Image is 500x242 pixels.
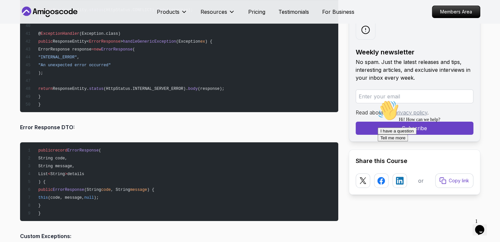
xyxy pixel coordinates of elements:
[157,8,187,21] button: Products
[132,47,135,52] span: (
[356,48,473,57] h2: Weekly newsletter
[3,20,65,25] span: Hi! How can we help?
[50,172,65,176] span: String
[67,172,84,176] span: details
[3,3,121,44] div: 👋Hi! How can we help?I have a questionTell me more
[53,87,89,91] span: ResponseEntity.
[3,30,41,37] button: I have a question
[38,63,111,68] span: "An unexpected error occurred"
[432,6,480,18] a: Members Area
[41,31,80,36] span: ExceptionHandler
[356,109,473,116] p: Read about our .
[188,87,198,91] span: body
[99,148,101,153] span: (
[147,188,154,192] span: ) {
[120,39,123,44] span: >
[38,211,40,216] span: }
[67,148,99,153] span: ErrorResponse
[53,188,84,192] span: ErrorResponse
[375,97,493,212] iframe: chat widget
[130,188,147,192] span: message
[53,39,89,44] span: ResponseEntity<
[48,195,84,200] span: (code, message,
[38,164,74,169] span: String message,
[38,203,40,208] span: }
[248,8,265,16] a: Pricing
[205,39,212,44] span: ) {
[472,216,493,235] iframe: chat widget
[38,172,48,176] span: List
[101,188,111,192] span: code
[84,195,94,200] span: null
[201,8,227,16] p: Resources
[38,87,53,91] span: return
[200,39,205,44] span: ex
[94,47,101,52] span: new
[111,188,130,192] span: , String
[53,148,67,153] span: record
[38,94,40,99] span: }
[38,195,48,200] span: this
[38,188,53,192] span: public
[123,39,176,44] span: handleGenericException
[176,39,201,44] span: (Exception
[322,8,354,16] a: For Business
[278,8,309,16] a: Testimonials
[38,39,53,44] span: public
[38,31,40,36] span: @
[157,8,179,16] p: Products
[38,156,67,161] span: String code,
[38,55,77,60] span: "INTERNAL_ERROR"
[77,55,79,60] span: ,
[89,39,121,44] span: ErrorResponse
[94,195,99,200] span: );
[65,172,67,176] span: >
[3,3,24,24] img: :wave:
[101,47,133,52] span: ErrorResponse
[38,180,45,184] span: ) {
[89,87,104,91] span: status
[201,8,235,21] button: Resources
[38,148,53,153] span: public
[20,124,75,131] strong: Error Response DTO:
[91,47,94,52] span: =
[356,122,473,135] button: Subscribe
[104,87,188,91] span: (HttpStatus.INTERNAL_SERVER_ERROR).
[79,31,120,36] span: (Exception.class)
[198,87,225,91] span: (response);
[84,188,101,192] span: (String
[38,47,91,52] span: ErrorResponse response
[356,58,473,82] p: No spam. Just the latest releases and tips, interesting articles, and exclusive interviews in you...
[38,102,40,107] span: }
[48,172,50,176] span: <
[356,90,473,103] input: Enter your email
[356,156,473,166] h2: Share this Course
[20,233,71,239] strong: Custom Exceptions:
[3,37,33,44] button: Tell me more
[38,71,43,75] span: );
